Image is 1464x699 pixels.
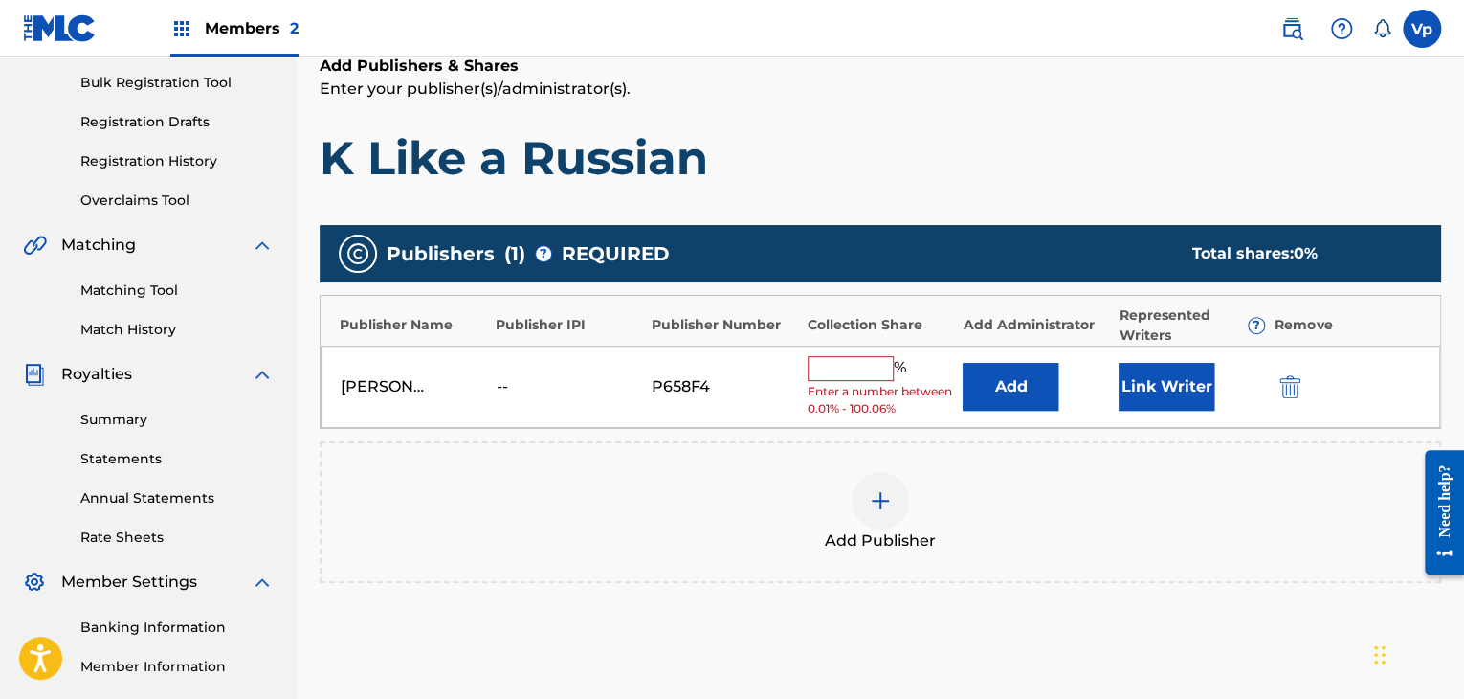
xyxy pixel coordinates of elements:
img: help [1330,17,1353,40]
div: Drag [1374,626,1386,684]
button: Add [963,363,1058,411]
div: User Menu [1403,10,1441,48]
div: Publisher Name [340,315,486,335]
div: Publisher Number [652,315,798,335]
img: add [869,489,892,512]
a: Banking Information [80,618,274,638]
span: ( 1 ) [504,239,525,268]
h1: K Like a Russian [320,129,1441,187]
img: expand [251,571,274,594]
span: Member Settings [61,571,197,594]
a: Rate Sheets [80,528,274,548]
img: Matching [23,234,47,257]
a: Matching Tool [80,281,274,301]
img: Royalties [23,363,46,386]
a: Public Search [1273,10,1311,48]
span: Add Publisher [825,530,936,552]
div: Collection Share [808,315,954,335]
img: 12a2ab48e56ec057fbd8.svg [1279,375,1300,398]
img: Member Settings [23,571,46,594]
span: 2 [290,19,299,37]
span: REQUIRED [562,239,670,268]
div: Add Administrator [963,315,1109,335]
img: expand [251,363,274,386]
div: Publisher IPI [496,315,642,335]
a: Overclaims Tool [80,191,274,211]
span: Enter a number between 0.01% - 100.06% [808,383,954,417]
span: 0 % [1294,244,1318,262]
a: Registration History [80,151,274,171]
a: Member Information [80,657,274,677]
button: Link Writer [1119,363,1214,411]
a: Registration Drafts [80,112,274,132]
span: ? [536,246,551,261]
div: Help [1322,10,1361,48]
img: Top Rightsholders [170,17,193,40]
img: MLC Logo [23,14,97,42]
iframe: Chat Widget [1368,607,1464,699]
p: Enter your publisher(s)/administrator(s). [320,78,1441,101]
a: Summary [80,410,274,430]
span: Royalties [61,363,132,386]
a: Annual Statements [80,488,274,508]
span: Members [205,17,299,39]
a: Match History [80,320,274,340]
span: ? [1249,318,1264,333]
div: Remove [1275,315,1421,335]
a: Statements [80,449,274,469]
div: Represented Writers [1119,305,1265,346]
img: publishers [346,242,369,265]
div: Notifications [1372,19,1391,38]
span: Matching [61,234,136,257]
h6: Add Publishers & Shares [320,55,1441,78]
img: expand [251,234,274,257]
img: search [1280,17,1303,40]
div: Total shares: [1192,242,1403,265]
span: Publishers [387,239,495,268]
a: Bulk Registration Tool [80,73,274,93]
iframe: Resource Center [1410,436,1464,590]
span: % [894,356,911,381]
